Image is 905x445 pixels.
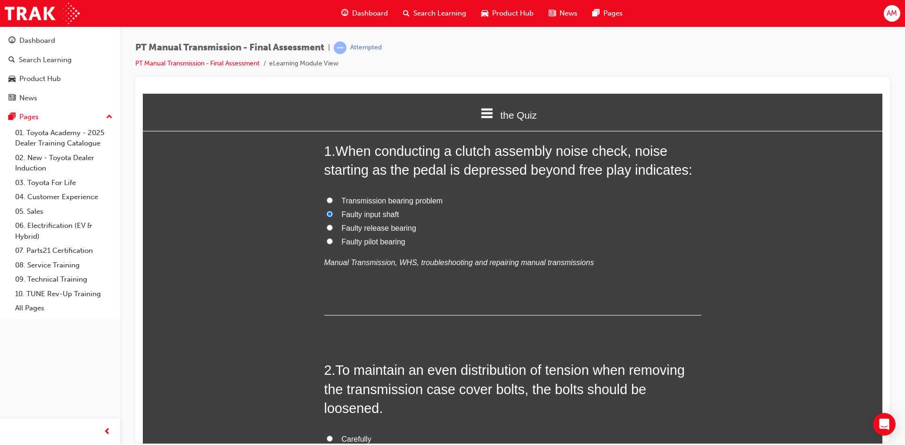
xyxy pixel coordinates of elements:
[19,112,39,122] div: Pages
[11,190,116,204] a: 04. Customer Experience
[19,93,37,104] div: News
[8,75,16,83] span: car-icon
[4,30,116,108] button: DashboardSearch LearningProduct HubNews
[199,341,229,349] span: Carefully
[4,108,116,126] button: Pages
[334,41,346,54] span: learningRecordVerb_ATTEMPT-icon
[474,4,541,23] a: car-iconProduct Hub
[11,258,116,273] a: 08. Service Training
[11,126,116,151] a: 01. Toyota Academy - 2025 Dealer Training Catalogue
[19,35,55,46] div: Dashboard
[541,4,585,23] a: news-iconNews
[181,50,550,84] span: When conducting a clutch assembly noise check, noise starting as the pedal is depressed beyond fr...
[199,144,263,152] span: Faulty pilot bearing
[184,342,190,348] input: Carefully
[104,426,111,438] span: prev-icon
[549,8,556,19] span: news-icon
[403,8,410,19] span: search-icon
[559,8,577,19] span: News
[887,8,897,19] span: AM
[873,413,896,436] div: Open Intercom Messenger
[181,48,559,86] h2: 1 .
[11,301,116,316] a: All Pages
[492,8,534,19] span: Product Hub
[199,117,256,125] span: Faulty input shaft
[8,56,15,65] span: search-icon
[8,94,16,103] span: news-icon
[19,55,72,65] div: Search Learning
[328,42,330,53] span: |
[11,272,116,287] a: 09. Technical Training
[19,73,61,84] div: Product Hub
[4,89,116,107] a: News
[11,287,116,301] a: 10. TUNE Rev-Up Training
[184,104,190,110] input: Transmission bearing problem
[352,8,388,19] span: Dashboard
[603,8,623,19] span: Pages
[585,4,630,23] a: pages-iconPages
[11,204,116,219] a: 05. Sales
[8,37,16,45] span: guage-icon
[5,3,80,24] img: Trak
[11,243,116,258] a: 07. Parts21 Certification
[106,111,113,123] span: up-icon
[4,51,116,69] a: Search Learning
[8,113,16,121] span: pages-icon
[184,145,190,151] input: Faulty pilot bearing
[135,59,260,67] a: PT Manual Transmission - Final Assessment
[269,58,338,69] li: eLearning Module View
[199,103,300,111] span: Transmission bearing problem
[181,269,542,322] span: To maintain an even distribution of tension when removing the transmission case cover bolts, the ...
[184,131,190,137] input: Faulty release bearing
[341,8,348,19] span: guage-icon
[11,151,116,176] a: 02. New - Toyota Dealer Induction
[199,130,273,138] span: Faulty release bearing
[4,70,116,88] a: Product Hub
[884,5,900,22] button: AM
[395,4,474,23] a: search-iconSearch Learning
[350,43,382,52] div: Attempted
[11,218,116,243] a: 06. Electrification (EV & Hybrid)
[181,267,559,324] h2: 2 .
[334,4,395,23] a: guage-iconDashboard
[135,42,324,53] span: PT Manual Transmission - Final Assessment
[11,176,116,190] a: 03. Toyota For Life
[592,8,600,19] span: pages-icon
[4,32,116,49] a: Dashboard
[181,165,451,173] em: Manual Transmission, WHS, troubleshooting and repairing manual transmissions
[184,117,190,123] input: Faulty input shaft
[413,8,466,19] span: Search Learning
[358,16,394,27] span: the Quiz
[481,8,488,19] span: car-icon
